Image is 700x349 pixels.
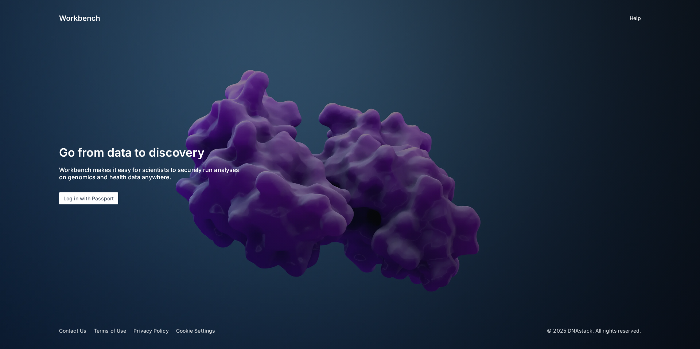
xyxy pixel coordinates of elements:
a: Cookie Settings [176,328,215,334]
img: logo [59,14,100,23]
button: Log in with Passport [59,192,118,204]
a: Help [630,15,641,22]
a: Privacy Policy [133,328,168,334]
p: Workbench makes it easy for scientists to securely run analyses on genomics and health data anywh... [59,166,247,181]
h2: Go from data to discovery [59,145,287,161]
a: Contact Us [59,328,86,334]
a: Terms of Use [94,328,126,334]
p: © 2025 DNAstack. All rights reserved. [547,327,641,334]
